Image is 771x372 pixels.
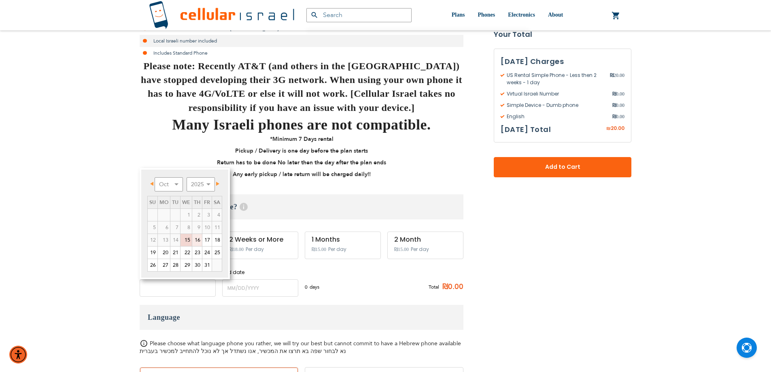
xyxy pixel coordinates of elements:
a: 27 [158,259,170,271]
a: 26 [148,259,157,271]
span: ₪ [612,102,616,109]
span: ₪0.00 [439,281,463,293]
h3: When do you need service? [140,194,463,219]
span: Per day [411,246,429,253]
span: 1 [181,209,192,221]
button: Add to Cart [494,157,631,177]
span: ₪15.00 [312,247,326,252]
span: 6 [158,221,170,234]
span: 12 [148,234,157,246]
span: 0 [305,283,310,291]
a: Prev [148,179,158,189]
span: US Rental Simple Phone - Less then 2 weeks - 1 day [501,72,610,86]
a: 30 [192,259,202,271]
span: Per day [246,246,264,253]
span: Per day [328,246,346,253]
strong: Many Israeli phones are not compatible. [172,117,431,133]
div: 1 Months [312,236,374,243]
select: Select year [187,177,215,191]
div: Accessibility Menu [9,346,27,363]
span: 0.00 [612,102,624,109]
span: ₪15.00 [394,247,409,252]
span: Add to Cart [520,163,605,172]
strong: Any early pickup / late return will be charged daily!! [233,170,371,178]
strong: *Minimum 7 Days rental [270,135,333,143]
span: 5 [148,221,157,234]
span: 14 [170,234,180,246]
img: Cellular Israel Logo [149,1,294,30]
li: Includes Standard Phone [140,47,463,59]
span: Please choose what language phone you rather, we will try our best but cannot commit to have a He... [140,340,461,355]
strong: Please note: Recently AT&T (and others in the [GEOGRAPHIC_DATA]) have stopped developing their 3G... [141,61,462,113]
span: Total [429,283,439,291]
span: Next [216,182,219,186]
li: Local Israeli number included [140,35,463,47]
input: MM/DD/YYYY [140,279,216,297]
h3: [DATE] Charges [501,55,624,68]
a: 31 [202,259,212,271]
a: 15 [181,234,192,246]
strong: Your Total [494,28,631,40]
span: 8 [181,221,192,234]
span: ₪18.00 [229,247,244,252]
span: Friday [204,199,210,206]
span: Wednesday [182,199,190,206]
h3: [DATE] Total [501,123,551,136]
span: 3 [202,209,212,221]
span: 13 [158,234,170,246]
a: 18 [212,234,222,246]
label: End date [222,269,298,276]
a: 21 [170,247,180,259]
span: days [310,283,319,291]
a: 23 [192,247,202,259]
span: 20.00 [610,72,624,86]
span: Saturday [214,199,220,206]
span: 0.00 [612,90,624,98]
span: 10 [202,221,212,234]
a: Next [211,179,221,189]
span: 2 [192,209,202,221]
a: 24 [202,247,212,259]
span: English [501,113,612,120]
strong: Return has to be done No later then the day after the plan ends [217,159,386,166]
span: Language [148,313,180,321]
span: 20.00 [611,125,624,132]
a: 29 [181,259,192,271]
span: ₪ [612,90,616,98]
span: 9 [192,221,202,234]
a: 25 [212,247,222,259]
span: Simple Device - Dumb phone [501,102,612,109]
div: 2 Weeks or More [229,236,291,243]
a: 22 [181,247,192,259]
span: Monday [159,199,168,206]
input: Search [306,8,412,22]
a: 20 [158,247,170,259]
span: Electronics [508,12,535,18]
span: 7 [170,221,180,234]
span: 0.00 [612,113,624,120]
span: ₪ [606,125,611,132]
a: 28 [170,259,180,271]
span: Thursday [194,199,200,206]
span: Plans [452,12,465,18]
span: Prev [150,182,153,186]
a: 17 [202,234,212,246]
a: 19 [148,247,157,259]
span: About [548,12,563,18]
strong: Pickup / Delivery is one day before the plan starts [235,147,368,155]
span: ₪ [610,72,614,79]
div: 2 Month [394,236,457,243]
span: 4 [212,209,222,221]
a: 16 [192,234,202,246]
select: Select month [155,177,183,191]
span: Phones [478,12,495,18]
span: ₪ [612,113,616,120]
span: Sunday [149,199,156,206]
span: Virtual Israeli Number [501,90,612,98]
span: Tuesday [172,199,178,206]
span: 11 [212,221,222,234]
span: Help [240,203,248,211]
input: MM/DD/YYYY [222,279,298,297]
